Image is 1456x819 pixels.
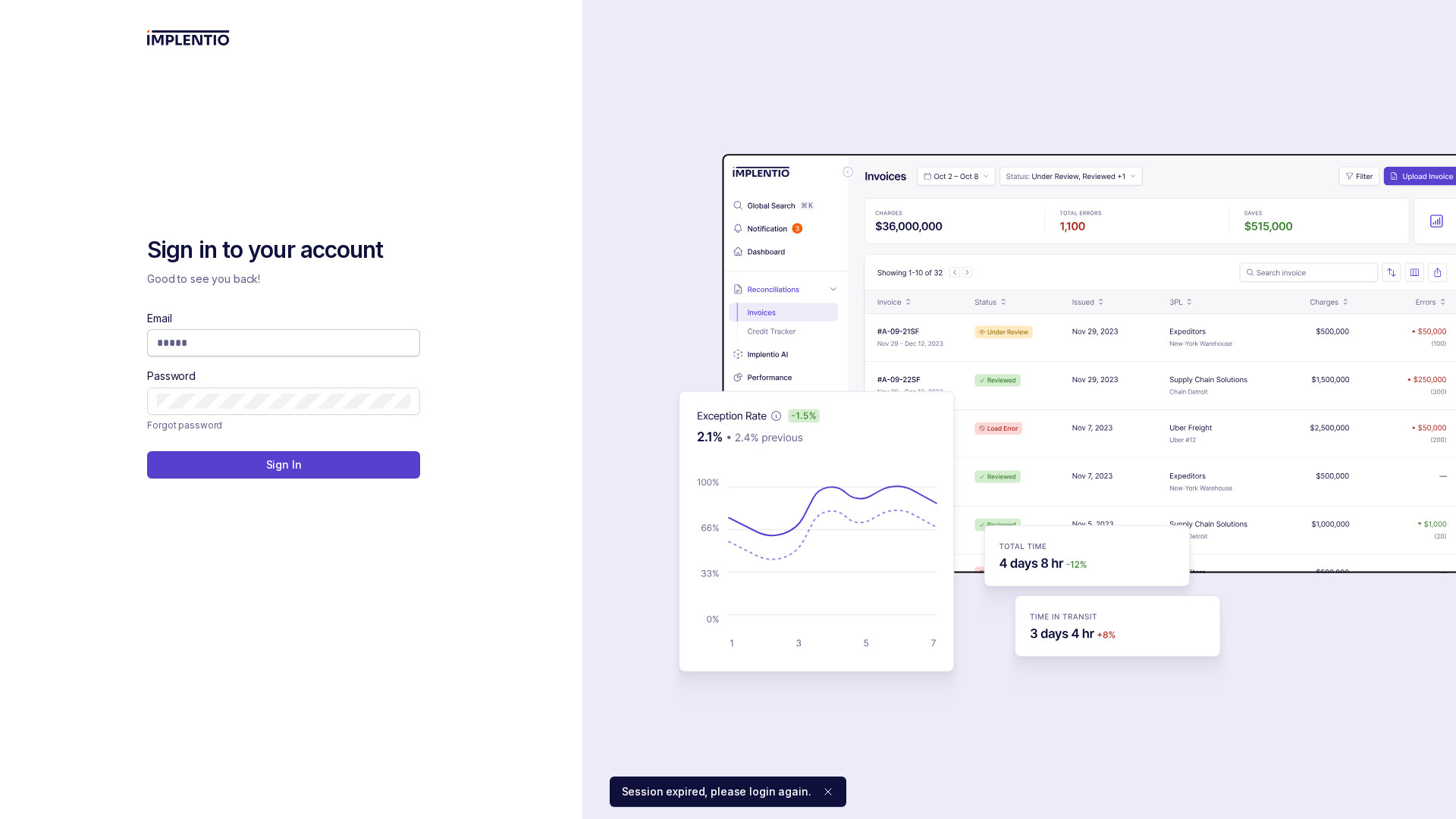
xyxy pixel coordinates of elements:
[147,369,196,384] label: Password
[147,271,420,287] p: Good to see you back!
[147,418,222,433] p: Forgot password
[147,235,420,265] h2: Sign in to your account
[147,311,171,326] label: Email
[147,418,222,433] a: Link Forgot password
[147,30,230,45] img: logo
[266,457,302,472] p: Sign In
[622,784,811,799] p: Session expired, please login again.
[147,451,420,479] button: Sign In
